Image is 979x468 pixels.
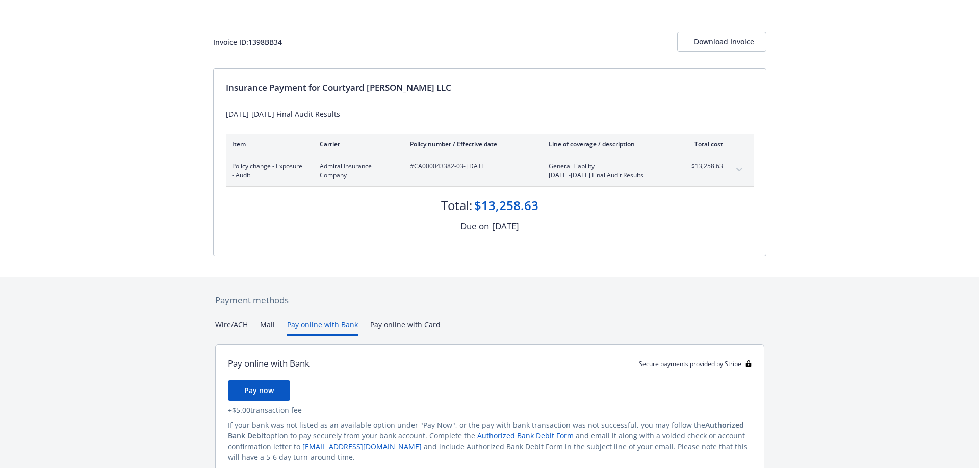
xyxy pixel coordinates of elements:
div: Item [232,140,303,148]
div: Invoice ID: 1398BB34 [213,37,282,47]
button: Mail [260,319,275,336]
div: Carrier [320,140,394,148]
div: Secure payments provided by Stripe [639,359,752,368]
div: Total cost [685,140,723,148]
span: $13,258.63 [685,162,723,171]
span: Authorized Bank Debit [228,420,744,440]
button: expand content [731,162,748,178]
div: Policy change - Exposure - AuditAdmiral Insurance Company#CA000043382-03- [DATE]General Liability... [226,155,754,186]
button: Pay now [228,380,290,401]
span: Pay now [244,385,274,395]
div: If your bank was not listed as an available option under "Pay Now", or the pay with bank transact... [228,420,752,462]
button: Wire/ACH [215,319,248,336]
span: #CA000043382-03 - [DATE] [410,162,532,171]
span: [DATE]-[DATE] Final Audit Results [549,171,668,180]
span: Policy change - Exposure - Audit [232,162,303,180]
div: Payment methods [215,294,764,307]
span: Admiral Insurance Company [320,162,394,180]
button: Download Invoice [677,32,766,52]
div: Policy number / Effective date [410,140,532,148]
a: Authorized Bank Debit Form [477,431,574,440]
div: Download Invoice [694,32,750,51]
div: [DATE] [492,220,519,233]
div: + $5.00 transaction fee [228,405,752,415]
a: [EMAIL_ADDRESS][DOMAIN_NAME] [302,441,422,451]
button: Pay online with Bank [287,319,358,336]
div: Pay online with Bank [228,357,310,370]
div: Due on [460,220,489,233]
button: Pay online with Card [370,319,441,336]
div: Insurance Payment for Courtyard [PERSON_NAME] LLC [226,81,754,94]
div: $13,258.63 [474,197,538,214]
div: Total: [441,197,472,214]
div: Line of coverage / description [549,140,668,148]
span: General Liability [549,162,668,171]
span: General Liability[DATE]-[DATE] Final Audit Results [549,162,668,180]
div: [DATE]-[DATE] Final Audit Results [226,109,754,119]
